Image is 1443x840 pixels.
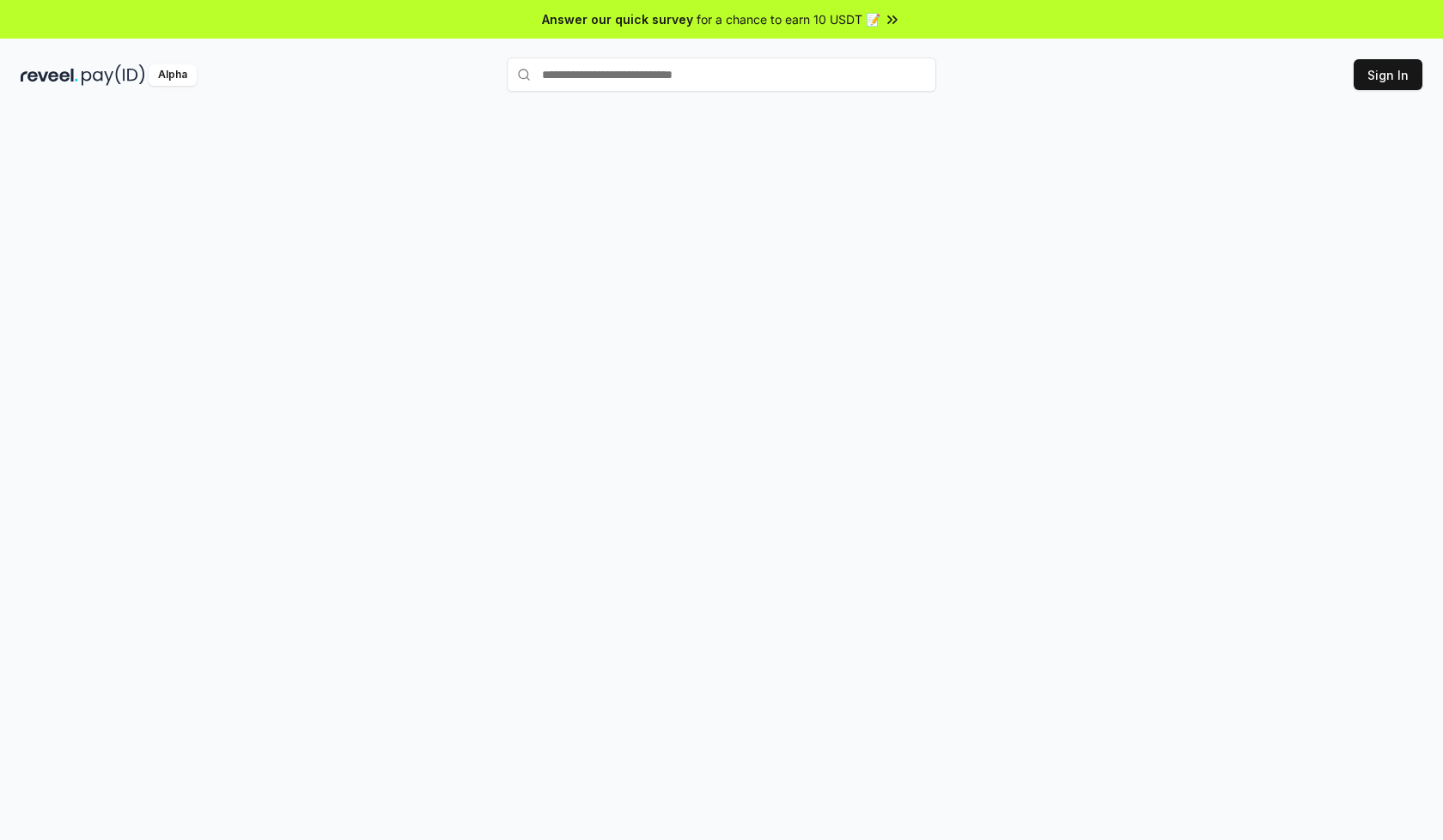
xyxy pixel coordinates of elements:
[1354,59,1422,90] button: Sign In
[149,64,197,86] div: Alpha
[697,10,880,28] span: for a chance to earn 10 USDT 📝
[542,10,693,28] span: Answer our quick survey
[82,64,145,86] img: pay_id
[21,64,78,86] img: reveel_dark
